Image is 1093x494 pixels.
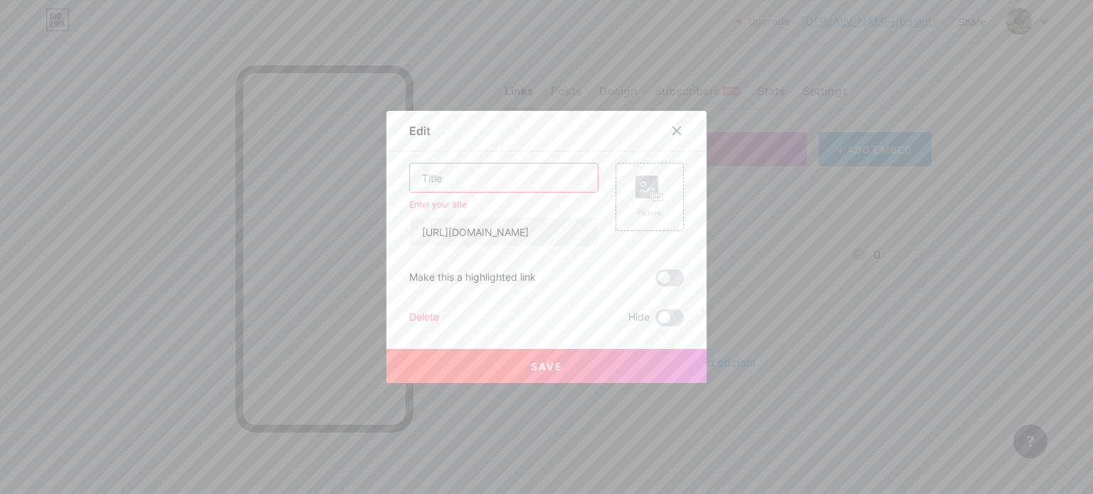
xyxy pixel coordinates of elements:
[635,208,664,218] div: Picture
[409,122,431,139] div: Edit
[409,309,439,326] div: Delete
[628,309,650,326] span: Hide
[409,269,536,286] div: Make this a highlighted link
[386,349,707,383] button: Save
[531,360,563,372] span: Save
[410,163,598,192] input: Title
[409,198,598,211] div: Enter your title
[410,218,598,246] input: URL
